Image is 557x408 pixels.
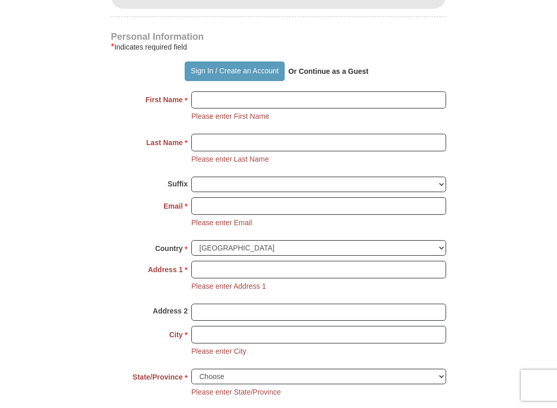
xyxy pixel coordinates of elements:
li: Please enter City [191,346,247,356]
h4: Personal Information [111,33,446,41]
li: Please enter Address 1 [191,281,266,291]
strong: Country [155,241,183,256]
strong: Last Name [146,135,183,150]
strong: Address 2 [153,304,188,318]
strong: First Name [145,92,183,107]
strong: Or Continue as a Guest [288,67,369,75]
strong: Suffix [168,177,188,191]
strong: State/Province [133,370,183,384]
li: Please enter Last Name [191,154,269,164]
li: Please enter Email [191,217,252,228]
li: Please enter State/Province [191,387,281,397]
strong: Address 1 [148,262,183,277]
strong: City [169,327,183,342]
button: Sign In / Create an Account [185,61,284,81]
strong: Email [163,199,183,213]
div: Indicates required field [111,41,446,53]
li: Please enter First Name [191,111,269,121]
